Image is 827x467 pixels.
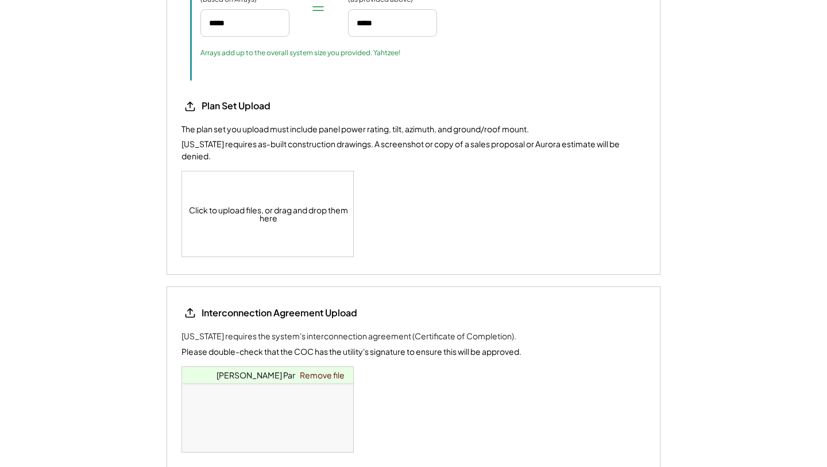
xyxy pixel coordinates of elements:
[181,124,529,135] div: The plan set you upload must include panel power rating, tilt, azimuth, and ground/roof mount.
[202,100,316,112] div: Plan Set Upload
[182,171,354,257] div: Click to upload files, or drag and drop them here
[296,367,349,383] a: Remove file
[217,370,320,380] a: [PERSON_NAME] Part 2.pdf
[181,346,521,358] div: Please double-check that the COC has the utility's signature to ensure this will be approved.
[200,48,400,58] div: Arrays add up to the overall system size you provided. Yahtzee!
[181,138,646,162] div: [US_STATE] requires as-built construction drawings. A screenshot or copy of a sales proposal or A...
[181,330,516,342] div: [US_STATE] requires the system's interconnection agreement (Certificate of Completion).
[202,307,357,319] div: Interconnection Agreement Upload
